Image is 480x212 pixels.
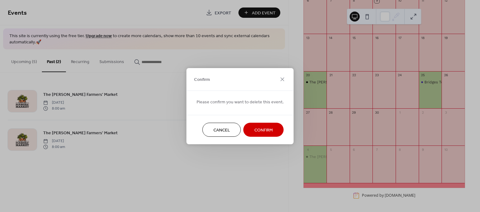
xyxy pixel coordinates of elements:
span: Please confirm you want to delete this event. [197,99,284,105]
span: Confirm [194,76,210,83]
span: Cancel [213,127,230,133]
button: Cancel [202,123,241,137]
span: Confirm [254,127,273,133]
button: Confirm [243,123,284,137]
